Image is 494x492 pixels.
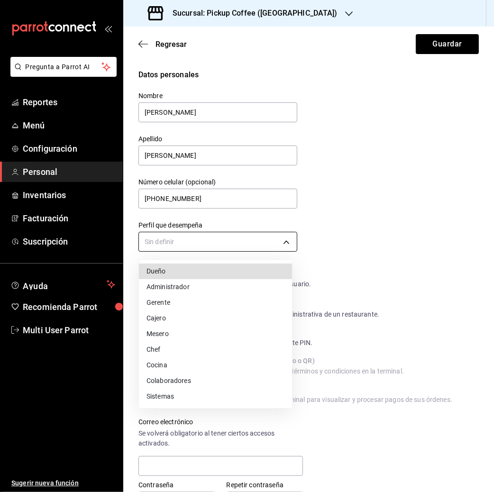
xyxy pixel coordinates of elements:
li: Cajero [139,310,292,326]
li: Colaboradores [139,373,292,389]
li: Mesero [139,326,292,342]
li: Sistemas [139,389,292,404]
li: Administrador [139,279,292,295]
li: Chef [139,342,292,357]
li: Gerente [139,295,292,310]
li: Dueño [139,264,292,279]
li: Cocina [139,357,292,373]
